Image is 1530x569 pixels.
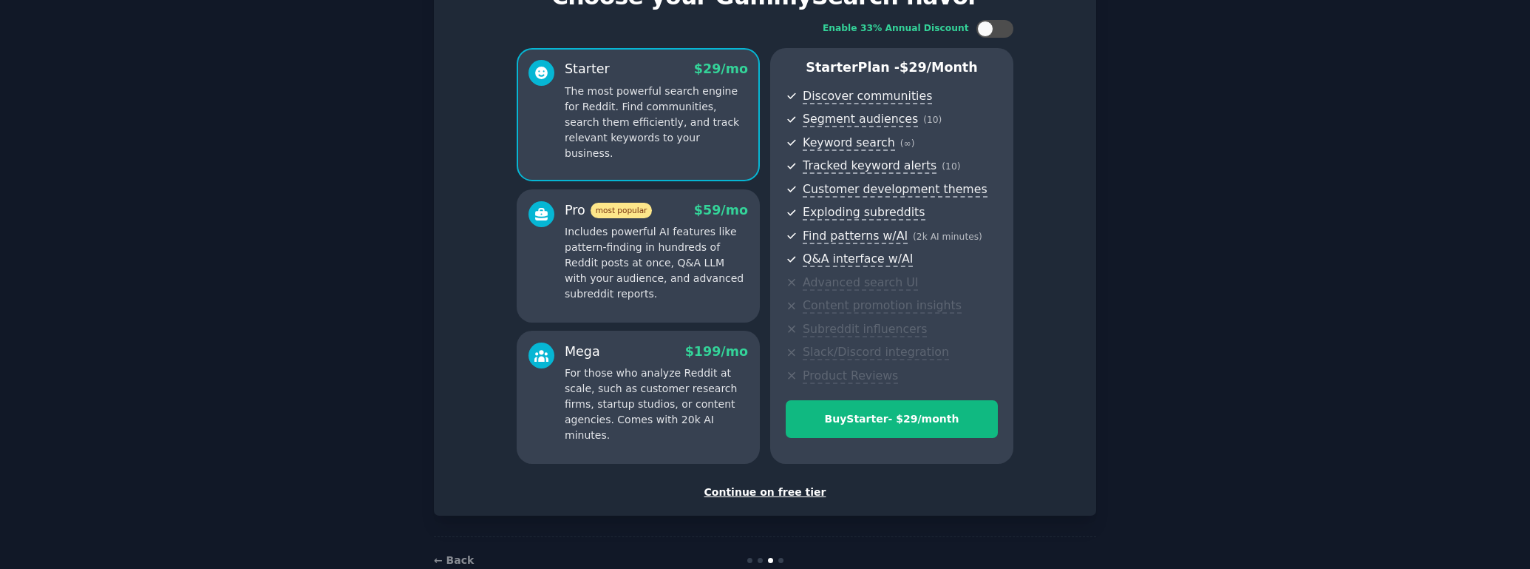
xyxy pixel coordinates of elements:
p: Starter Plan - [786,58,998,77]
p: The most powerful search engine for Reddit. Find communities, search them efficiently, and track ... [565,84,748,161]
div: Continue on free tier [449,485,1081,500]
div: Enable 33% Annual Discount [823,22,969,36]
span: Keyword search [803,135,895,151]
p: Includes powerful AI features like pattern-finding in hundreds of Reddit posts at once, Q&A LLM w... [565,224,748,302]
span: $ 29 /mo [694,61,748,76]
span: Slack/Discord integration [803,345,949,360]
span: ( 10 ) [923,115,942,125]
div: Mega [565,343,600,361]
span: Q&A interface w/AI [803,252,913,267]
span: Find patterns w/AI [803,229,908,244]
p: For those who analyze Reddit at scale, such as customer research firms, startup studios, or conte... [565,366,748,443]
span: Segment audiences [803,112,918,127]
span: $ 199 /mo [685,344,748,359]
span: $ 29 /month [900,60,978,75]
a: ← Back [434,554,474,566]
span: Advanced search UI [803,275,918,291]
span: most popular [591,203,653,218]
div: Starter [565,60,610,78]
span: Tracked keyword alerts [803,158,936,174]
span: Exploding subreddits [803,205,925,220]
span: ( 2k AI minutes ) [913,232,982,242]
span: ( 10 ) [942,161,960,172]
span: Subreddit influencers [803,322,927,337]
button: BuyStarter- $29/month [786,400,998,438]
span: Discover communities [803,89,932,104]
div: Pro [565,201,652,220]
span: Product Reviews [803,368,898,384]
div: Buy Starter - $ 29 /month [786,411,997,427]
span: Content promotion insights [803,298,962,314]
span: ( ∞ ) [900,138,915,149]
span: Customer development themes [803,182,987,198]
span: $ 59 /mo [694,203,748,218]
